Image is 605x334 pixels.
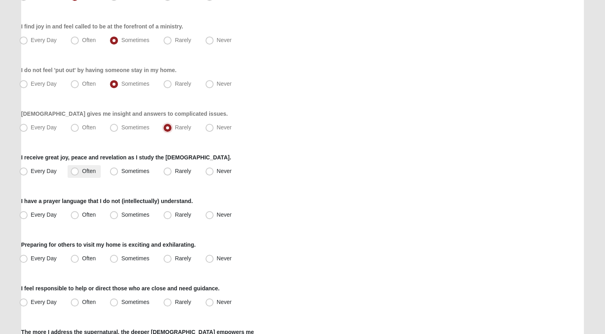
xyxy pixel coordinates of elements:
[121,37,149,43] span: Sometimes
[217,255,232,262] span: Never
[21,22,183,30] label: I find joy in and feel called to be at the forefront of a ministry.
[31,211,57,218] span: Every Day
[121,211,149,218] span: Sometimes
[121,168,149,174] span: Sometimes
[21,110,228,118] label: [DEMOGRAPHIC_DATA] gives me insight and answers to complicated issues.
[82,255,96,262] span: Often
[175,168,191,174] span: Rarely
[217,211,232,218] span: Never
[175,211,191,218] span: Rarely
[121,80,149,87] span: Sometimes
[82,124,96,131] span: Often
[82,37,96,43] span: Often
[82,299,96,305] span: Often
[175,80,191,87] span: Rarely
[175,299,191,305] span: Rarely
[82,168,96,174] span: Often
[21,284,220,292] label: I feel responsible to help or direct those who are close and need guidance.
[31,168,57,174] span: Every Day
[121,299,149,305] span: Sometimes
[31,80,57,87] span: Every Day
[217,299,232,305] span: Never
[31,299,57,305] span: Every Day
[21,241,196,249] label: Preparing for others to visit my home is exciting and exhilarating.
[21,153,231,161] label: I receive great joy, peace and revelation as I study the [DEMOGRAPHIC_DATA].
[175,37,191,43] span: Rarely
[121,124,149,131] span: Sometimes
[175,255,191,262] span: Rarely
[21,197,193,205] label: I have a prayer language that I do not (intellectually) understand.
[31,255,57,262] span: Every Day
[82,80,96,87] span: Often
[31,124,57,131] span: Every Day
[31,37,57,43] span: Every Day
[217,80,232,87] span: Never
[175,124,191,131] span: Rarely
[217,124,232,131] span: Never
[217,168,232,174] span: Never
[82,211,96,218] span: Often
[217,37,232,43] span: Never
[21,66,177,74] label: I do not feel 'put out' by having someone stay in my home.
[121,255,149,262] span: Sometimes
